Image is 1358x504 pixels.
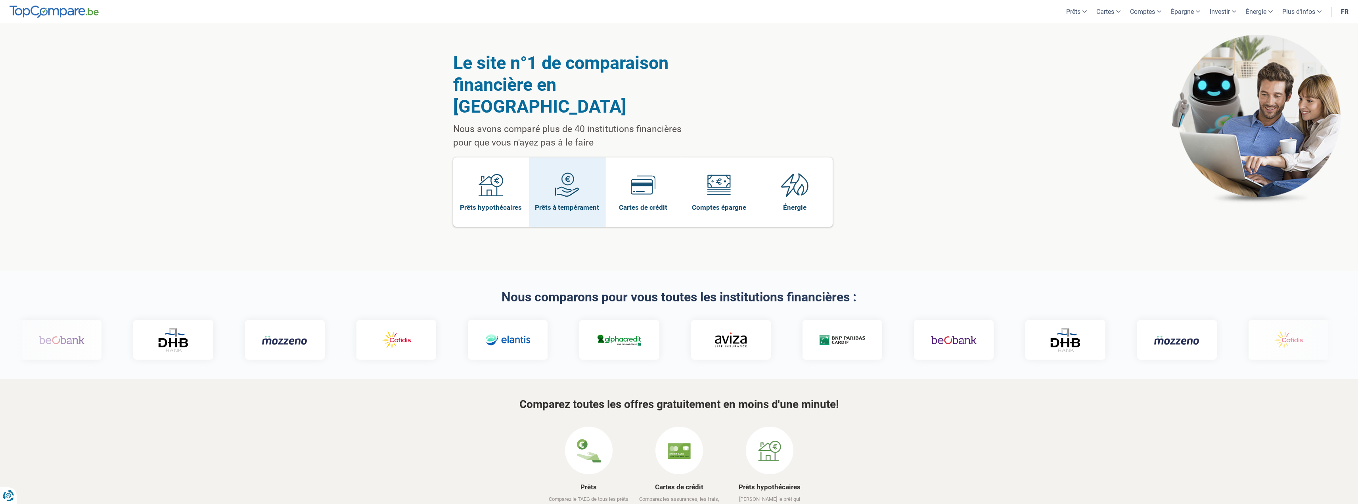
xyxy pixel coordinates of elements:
span: Cartes de crédit [619,203,667,212]
a: Énergie Énergie [757,157,833,227]
img: Prêts [577,439,601,463]
a: Prêts hypothécaires Prêts hypothécaires [453,157,529,227]
img: Beobank [931,329,976,352]
a: Cartes de crédit [655,483,703,491]
img: Comptes épargne [707,172,731,197]
h2: Nous comparons pour vous toutes les institutions financières : [453,290,905,304]
a: Cartes de crédit Cartes de crédit [605,157,681,227]
p: Nous avons comparé plus de 40 institutions financières pour que vous n'ayez pas à le faire [453,123,702,149]
img: Énergie [781,172,809,197]
span: Comptes épargne [692,203,746,212]
img: Prêts à tempérament [555,172,579,197]
img: DHB Bank [157,328,189,352]
img: Elantis [485,329,530,352]
img: Aviza [714,332,746,347]
a: Prêts à tempérament Prêts à tempérament [529,157,605,227]
span: Prêts hypothécaires [460,203,522,212]
img: Cartes de crédit [667,439,691,463]
img: TopCompare [10,6,99,18]
img: Cartes de crédit [631,172,655,197]
h1: Le site n°1 de comparaison financière en [GEOGRAPHIC_DATA] [453,52,702,117]
img: Prêts hypothécaires [479,172,503,197]
a: Prêts [580,483,597,491]
h3: Comparez toutes les offres gratuitement en moins d'une minute! [453,399,905,411]
img: Prêts hypothécaires [758,439,781,463]
img: Mozzeno [262,335,307,345]
span: Prêts à tempérament [535,203,599,212]
span: Énergie [783,203,806,212]
img: Cofidis [373,329,419,352]
a: Prêts hypothécaires [739,483,801,491]
img: Alphacredit [596,333,642,347]
img: Mozzeno [1154,335,1199,345]
a: Comptes épargne Comptes épargne [681,157,757,227]
img: Cardif [819,335,865,345]
img: DHB Bank [1049,328,1081,352]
